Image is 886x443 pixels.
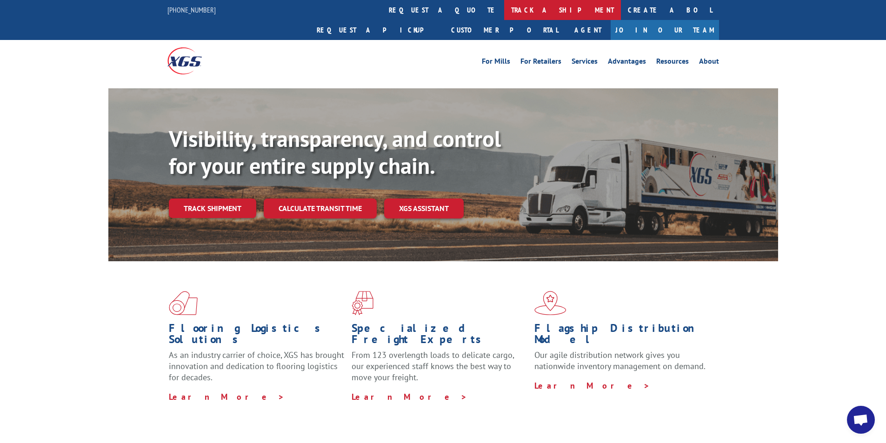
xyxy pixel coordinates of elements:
[608,58,646,68] a: Advantages
[384,198,464,218] a: XGS ASSISTANT
[534,380,650,391] a: Learn More >
[169,323,345,350] h1: Flooring Logistics Solutions
[352,291,373,315] img: xgs-icon-focused-on-flooring-red
[534,350,706,371] span: Our agile distribution network gives you nationwide inventory management on demand.
[352,391,467,402] a: Learn More >
[169,350,344,383] span: As an industry carrier of choice, XGS has brought innovation and dedication to flooring logistics...
[169,198,256,218] a: Track shipment
[482,58,510,68] a: For Mills
[656,58,689,68] a: Resources
[565,20,611,40] a: Agent
[169,124,501,180] b: Visibility, transparency, and control for your entire supply chain.
[611,20,719,40] a: Join Our Team
[534,291,566,315] img: xgs-icon-flagship-distribution-model-red
[847,406,875,434] div: Open chat
[444,20,565,40] a: Customer Portal
[264,198,377,218] a: Calculate transit time
[167,5,216,14] a: [PHONE_NUMBER]
[169,391,285,402] a: Learn More >
[352,323,527,350] h1: Specialized Freight Experts
[534,323,710,350] h1: Flagship Distribution Model
[699,58,719,68] a: About
[310,20,444,40] a: Request a pickup
[352,350,527,391] p: From 123 overlength loads to delicate cargo, our experienced staff knows the best way to move you...
[520,58,561,68] a: For Retailers
[169,291,198,315] img: xgs-icon-total-supply-chain-intelligence-red
[572,58,598,68] a: Services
